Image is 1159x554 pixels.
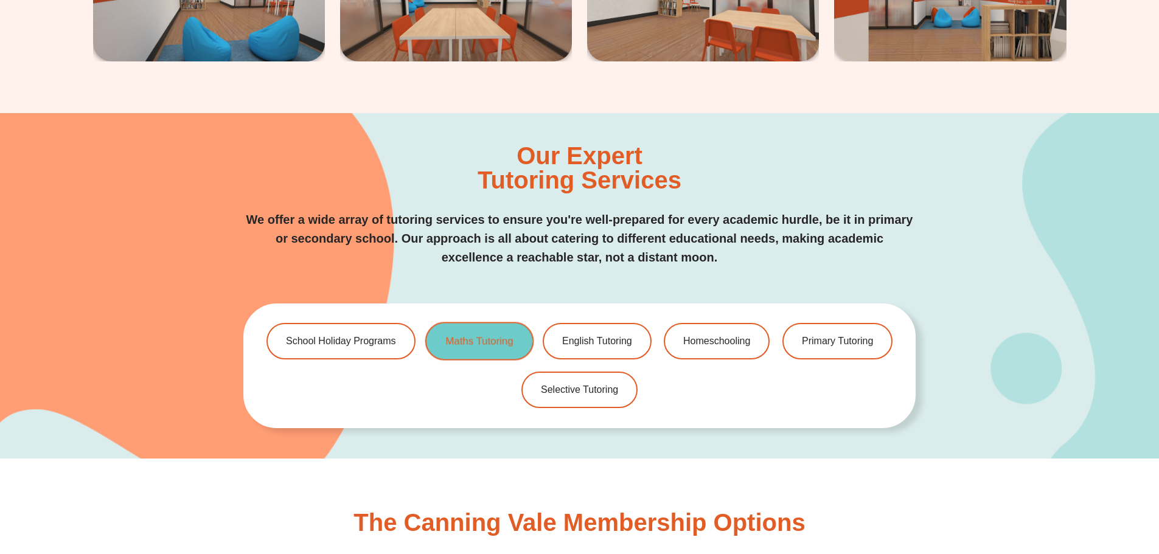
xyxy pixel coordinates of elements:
span: English Tutoring [562,336,632,346]
iframe: Chat Widget [956,417,1159,554]
span: Maths Tutoring [445,336,513,347]
a: Maths Tutoring [425,322,533,361]
a: School Holiday Programs [266,323,416,359]
h2: The Canning Vale Membership Options [353,510,805,535]
span: Homeschooling [683,336,750,346]
p: We offer a wide array of tutoring services to ensure you're well-prepared for every academic hurd... [243,210,916,267]
a: Homeschooling [664,323,770,359]
span: School Holiday Programs [286,336,396,346]
span: Selective Tutoring [541,385,618,395]
a: Selective Tutoring [521,372,638,408]
a: Primary Tutoring [782,323,893,359]
h2: Our Expert Tutoring Services [478,144,681,192]
span: Primary Tutoring [802,336,873,346]
a: English Tutoring [543,323,652,359]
